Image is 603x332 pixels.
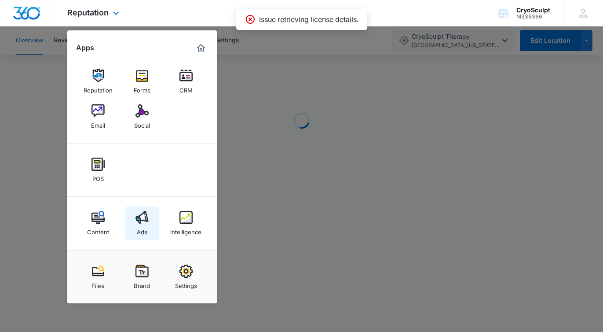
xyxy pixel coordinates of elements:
[516,7,550,14] div: account name
[81,65,115,98] a: Reputation
[125,260,159,294] a: Brand
[134,82,150,94] div: Forms
[81,100,115,133] a: Email
[81,207,115,240] a: Content
[194,41,208,55] a: Marketing 360® Dashboard
[175,278,197,289] div: Settings
[134,118,150,129] div: Social
[81,153,115,187] a: POS
[67,8,109,17] span: Reputation
[170,224,201,236] div: Intelligence
[92,171,104,182] div: POS
[169,207,203,240] a: Intelligence
[125,65,159,98] a: Forms
[91,278,104,289] div: Files
[84,82,113,94] div: Reputation
[91,118,105,129] div: Email
[179,82,193,94] div: CRM
[516,14,550,20] div: account id
[125,100,159,133] a: Social
[76,44,94,52] h2: Apps
[87,224,109,236] div: Content
[169,260,203,294] a: Settings
[169,65,203,98] a: CRM
[137,224,147,236] div: Ads
[125,207,159,240] a: Ads
[81,260,115,294] a: Files
[259,14,358,25] p: Issue retrieving license details.
[134,278,150,289] div: Brand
